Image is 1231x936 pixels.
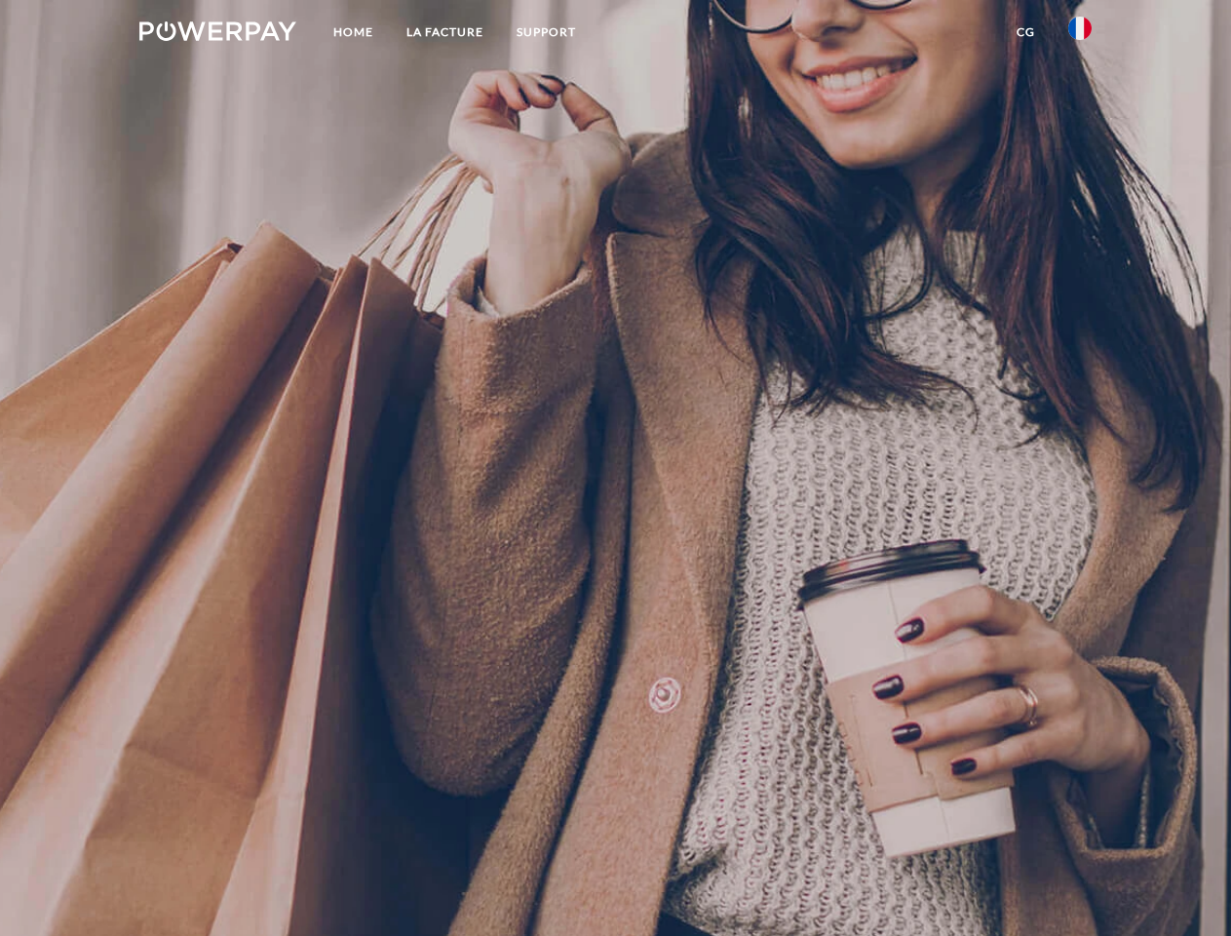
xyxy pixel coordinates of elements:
[139,21,296,41] img: logo-powerpay-white.svg
[1000,15,1052,50] a: CG
[500,15,593,50] a: Support
[1068,17,1092,40] img: fr
[390,15,500,50] a: LA FACTURE
[317,15,390,50] a: Home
